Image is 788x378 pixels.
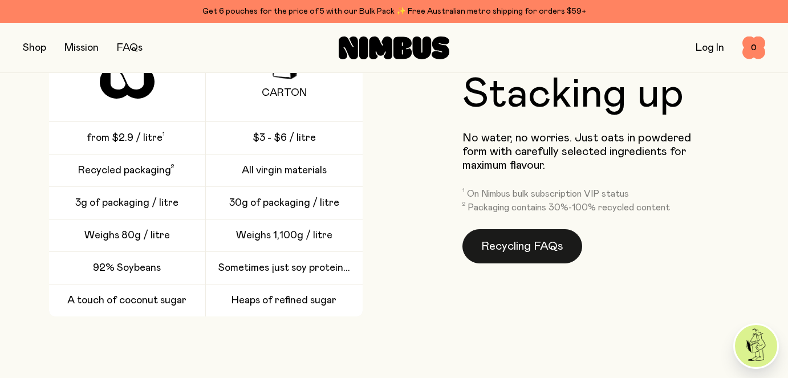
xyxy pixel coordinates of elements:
span: A touch of coconut sugar [67,294,186,307]
div: Get 6 pouches for the price of 5 with our Bulk Pack ✨ Free Australian metro shipping for orders $59+ [23,5,765,18]
span: 3g of packaging / litre [75,196,178,210]
h2: Stacking up [462,74,684,115]
span: All virgin materials [242,164,327,177]
button: 0 [742,36,765,59]
span: Heaps of refined sugar [231,294,336,307]
span: Weighs 80g / litre [84,229,170,242]
span: Carton [262,86,307,100]
span: from $2.9 / litre [87,131,163,145]
span: 92% Soybeans [93,261,161,275]
a: Log In [696,43,724,53]
span: Sometimes just soy protein... [218,261,350,275]
a: Recycling FAQs [462,229,582,263]
a: FAQs [117,43,143,53]
p: No water, no worries. Just oats in powdered form with carefully selected ingredients for maximum ... [462,131,702,172]
span: 30g of packaging / litre [229,196,339,210]
span: Recycled packaging [78,164,171,177]
img: agent [735,325,777,367]
p: On Nimbus bulk subscription VIP status [467,188,629,200]
span: $3 - $6 / litre [253,131,316,145]
a: Mission [64,43,99,53]
span: Weighs 1,100g / litre [236,229,332,242]
p: Packaging contains 30%-100% recycled content [468,202,670,213]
